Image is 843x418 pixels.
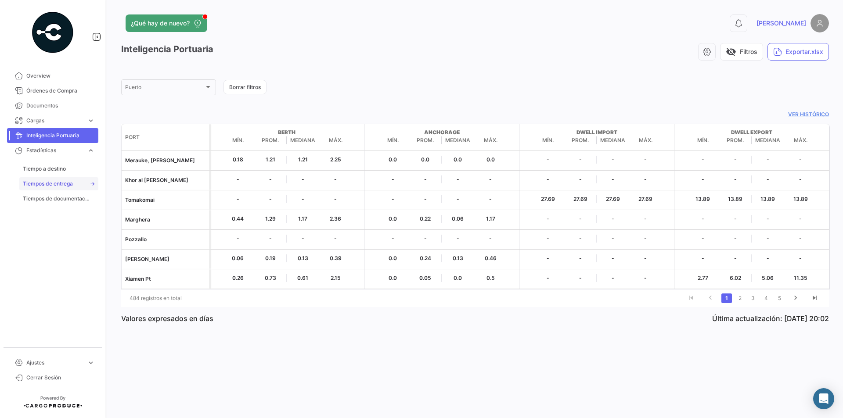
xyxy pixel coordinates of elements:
[222,136,254,144] span: Mín.
[629,136,662,144] span: Máx.
[409,254,442,262] span: 0.24
[752,136,784,144] span: Mediana
[7,128,98,143] a: Inteligencia Portuaria
[442,136,474,144] span: Mediana
[377,254,409,262] span: 0.0
[474,156,507,164] span: 0.0
[319,235,352,243] span: -
[733,291,746,306] li: page 2
[719,175,752,183] span: -
[757,19,806,28] span: [PERSON_NAME]
[319,136,352,144] span: Máx.
[752,274,784,282] span: 5.06
[377,175,409,183] span: -
[719,235,752,243] span: -
[319,254,352,262] span: 0.39
[784,195,817,203] span: 13.89
[7,68,98,83] a: Overview
[222,175,254,183] span: -
[23,165,66,173] span: Tiempo a destino
[787,293,804,303] a: go to next page
[597,274,629,282] span: -
[254,175,287,183] span: -
[222,156,254,164] span: 0.18
[474,254,507,262] span: 0.46
[319,195,352,203] span: -
[26,374,95,382] span: Cerrar Sesión
[7,83,98,98] a: Órdenes de Compra
[719,274,752,282] span: 6.02
[287,274,319,282] span: 0.61
[564,254,597,262] span: -
[287,136,319,144] span: Mediana
[687,195,719,203] span: 13.89
[720,291,733,306] li: page 1
[532,129,662,136] strong: Dwell Import
[726,46,736,57] span: visibility_off
[752,156,784,164] span: -
[532,274,564,282] span: -
[222,195,254,203] span: -
[125,236,206,243] p: Pozzallo
[784,136,817,144] span: Máx.
[223,80,267,94] button: Borrar filtros
[719,136,752,144] span: Prom.
[811,14,829,32] img: placeholder-user.png
[222,215,254,223] span: 0.44
[26,132,95,139] span: Inteligencia Portuaria
[735,293,745,303] a: 2
[597,215,629,223] span: -
[702,293,719,303] a: go to previous page
[254,254,287,262] span: 0.19
[629,156,662,164] span: -
[442,274,474,282] span: 0.0
[564,136,597,144] span: Prom.
[629,175,662,183] span: -
[760,291,773,306] li: page 4
[19,177,98,190] a: Tiempos de entrega
[784,175,817,183] span: -
[125,196,206,204] p: Tomakomai
[597,254,629,262] span: -
[687,235,719,243] span: -
[721,293,732,303] a: 1
[807,293,823,303] a: go to last page
[287,195,319,203] span: -
[752,235,784,243] span: -
[7,98,98,113] a: Documentos
[629,235,662,243] span: -
[23,180,73,188] span: Tiempos de entrega
[597,136,629,144] span: Mediana
[121,111,829,118] a: Ver histórico
[26,72,95,80] span: Overview
[222,254,254,262] span: 0.06
[121,43,213,56] h3: Inteligencia Portuaria
[319,215,352,223] span: 2.36
[254,235,287,243] span: -
[813,388,834,409] div: Abrir Intercom Messenger
[19,192,98,205] a: Tiempos de documentación
[26,117,83,125] span: Cargas
[564,274,597,282] span: -
[532,136,564,144] span: Mín.
[26,102,95,110] span: Documentos
[761,293,771,303] a: 4
[319,175,352,183] span: -
[564,156,597,164] span: -
[125,176,206,184] p: Khor al [PERSON_NAME]
[254,195,287,203] span: -
[752,195,784,203] span: 13.89
[442,195,474,203] span: -
[26,146,83,154] span: Estadísticas
[629,215,662,223] span: -
[564,175,597,183] span: -
[597,156,629,164] span: -
[125,275,206,283] p: Xiamen Pt
[474,195,507,203] span: -
[748,293,758,303] a: 3
[752,254,784,262] span: -
[532,195,564,203] span: 27.69
[409,274,442,282] span: 0.05
[752,215,784,223] span: -
[23,195,90,203] span: Tiempos de documentación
